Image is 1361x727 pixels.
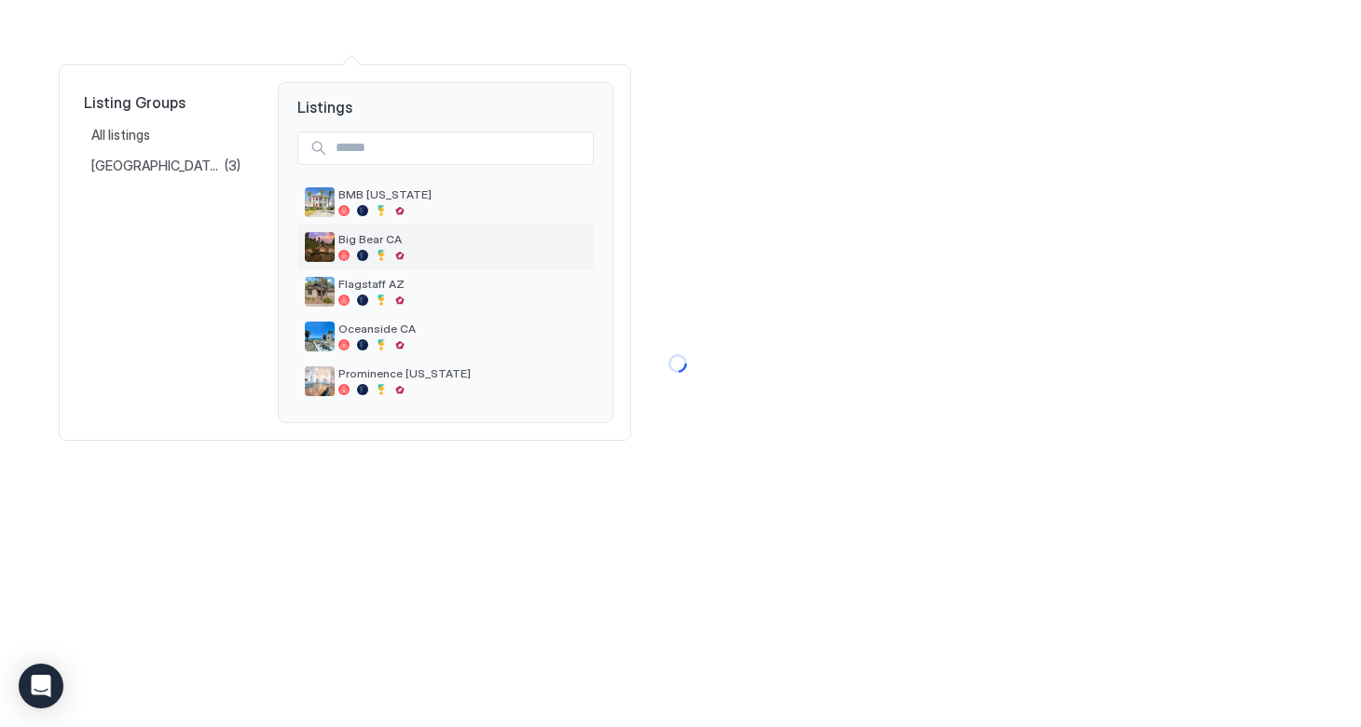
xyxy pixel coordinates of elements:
span: Flagstaff AZ [338,277,586,291]
span: Big Bear CA [338,232,586,246]
span: Oceanside CA [338,322,586,336]
div: listing image [305,277,335,307]
div: listing image [305,366,335,396]
div: listing image [305,322,335,351]
span: Listing Groups [84,93,248,112]
span: [GEOGRAPHIC_DATA][PERSON_NAME], [GEOGRAPHIC_DATA] [91,158,225,174]
span: Listings [279,83,612,117]
span: (3) [225,158,241,174]
span: Prominence [US_STATE] [338,366,586,380]
span: BMB [US_STATE] [338,187,586,201]
div: listing image [305,187,335,217]
span: All listings [91,127,153,144]
input: Input Field [328,132,593,164]
div: Open Intercom Messenger [19,664,63,708]
div: listing image [305,232,335,262]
